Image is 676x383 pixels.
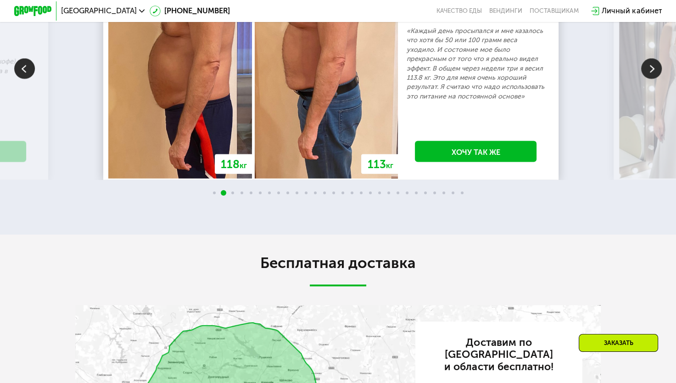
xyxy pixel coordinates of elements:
span: кг [240,161,247,170]
a: Вендинги [489,7,522,15]
div: 113 [361,154,399,174]
a: Качество еды [436,7,482,15]
div: поставщикам [530,7,579,15]
span: кг [386,161,393,170]
a: [PHONE_NUMBER] [150,5,230,17]
h3: Доставим по [GEOGRAPHIC_DATA] и области бесплатно! [432,337,566,373]
div: Заказать [579,334,658,352]
p: «Каждый день просыпался и мне казалось что хотя бы 50 или 100 грамм веса уходило. И состояние мое... [407,27,545,102]
div: Личный кабинет [602,5,662,17]
img: Slide right [641,59,662,79]
div: 118 [215,154,253,174]
img: Slide left [14,59,35,79]
h2: Бесплатная доставка [75,254,601,273]
a: Хочу так же [415,141,537,162]
span: [GEOGRAPHIC_DATA] [61,7,137,15]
